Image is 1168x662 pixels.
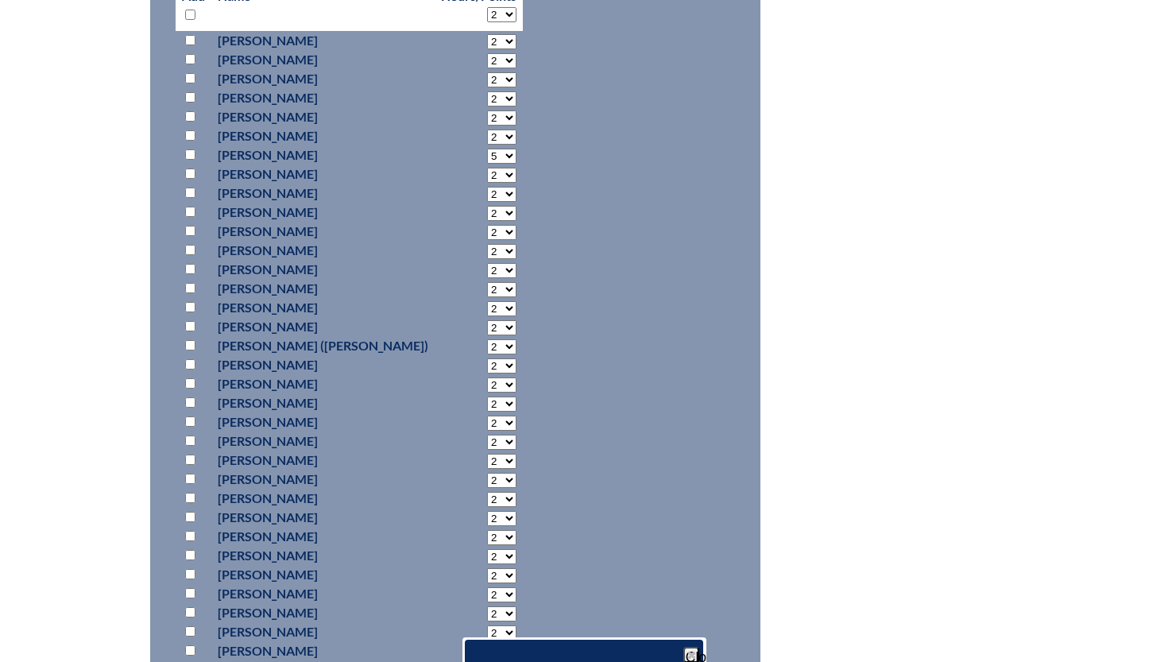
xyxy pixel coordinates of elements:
[218,203,428,222] p: [PERSON_NAME]
[218,432,428,451] p: [PERSON_NAME]
[218,527,428,546] p: [PERSON_NAME]
[218,622,428,641] p: [PERSON_NAME]
[218,317,428,336] p: [PERSON_NAME]
[218,336,428,355] p: [PERSON_NAME] ([PERSON_NAME])
[218,508,428,527] p: [PERSON_NAME]
[218,107,428,126] p: [PERSON_NAME]
[218,88,428,107] p: [PERSON_NAME]
[218,50,428,69] p: [PERSON_NAME]
[218,374,428,393] p: [PERSON_NAME]
[218,298,428,317] p: [PERSON_NAME]
[218,260,428,279] p: [PERSON_NAME]
[218,565,428,584] p: [PERSON_NAME]
[218,241,428,260] p: [PERSON_NAME]
[218,603,428,622] p: [PERSON_NAME]
[218,470,428,489] p: [PERSON_NAME]
[218,69,428,88] p: [PERSON_NAME]
[218,184,428,203] p: [PERSON_NAME]
[218,412,428,432] p: [PERSON_NAME]
[218,145,428,165] p: [PERSON_NAME]
[218,165,428,184] p: [PERSON_NAME]
[218,279,428,298] p: [PERSON_NAME]
[218,393,428,412] p: [PERSON_NAME]
[218,451,428,470] p: [PERSON_NAME]
[218,31,428,50] p: [PERSON_NAME]
[218,355,428,374] p: [PERSON_NAME]
[218,641,428,660] p: [PERSON_NAME]
[218,222,428,241] p: [PERSON_NAME]
[218,489,428,508] p: [PERSON_NAME]
[218,546,428,565] p: [PERSON_NAME]
[218,126,428,145] p: [PERSON_NAME]
[218,584,428,603] p: [PERSON_NAME]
